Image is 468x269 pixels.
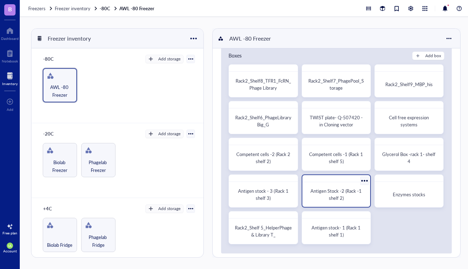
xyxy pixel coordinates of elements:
div: -20C [40,129,82,139]
div: +4C [40,204,82,214]
span: Rack2_Shelf8_TFR1_FcRN_Phage Library [236,77,291,91]
span: TWIST plate- Q-507420 - in Cloning vector [310,114,364,128]
span: Antigen Stock -2 (Rack -1 shelf 2) [310,187,363,201]
div: Add storage [158,131,180,137]
span: AWL -80 Freezer [46,83,73,99]
a: Freezer inventory [55,5,98,12]
span: IA [8,244,12,248]
a: Freezers [28,5,53,12]
span: Biolab Fridge [47,241,72,249]
a: -80CAWL -80 Freezer [100,5,156,12]
span: Glycerol Box -rack 1- shelf 4 [382,151,437,165]
div: Inventory [2,82,18,86]
div: Add [7,107,13,112]
span: Phagelab Freezer [84,159,112,174]
span: Phagelab Fridge [84,233,112,249]
div: Dashboard [1,36,19,41]
span: Enzymes stocks [393,191,425,198]
span: B [8,5,12,13]
a: Inventory [2,70,18,86]
span: Competent cells -1 (Rack 1 shelf 5) [309,151,364,165]
div: Freezer inventory [45,32,94,44]
div: -80C [40,54,82,64]
div: Account [3,249,17,253]
a: Dashboard [1,25,19,41]
span: Rack2_Shelf 5_HelperPhage & Library T_ [235,224,293,238]
div: Boxes [229,52,242,60]
div: Free plan [2,231,17,235]
span: Rack2_Shelf6_PhageLibraryBig_G [235,114,291,128]
div: Add box [425,53,441,59]
button: Add storage [145,130,184,138]
button: Add storage [145,55,184,63]
span: Biolab Freezer [46,159,74,174]
span: Antigen stock - 3 (Rack 1 shelf 3) [238,187,289,201]
button: Add storage [145,204,184,213]
span: Cell free expression systems [389,114,430,128]
div: Notebook [2,59,18,63]
span: Freezers [28,5,46,12]
span: Rack2_Shelf7_PhagePool_Storage [308,77,364,91]
span: Competent cells -2 (Rack 2 shelf 2) [236,151,291,165]
span: Rack2_Shelf9_MBP_his [385,81,433,88]
a: Notebook [2,48,18,63]
span: Antigen stock- 1 (Rack 1 shelf 1) [312,224,362,238]
div: AWL -80 Freezer [226,32,274,44]
button: Add box [412,52,444,60]
div: Add storage [158,205,180,212]
span: Freezer inventory [55,5,90,12]
div: Add storage [158,56,180,62]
